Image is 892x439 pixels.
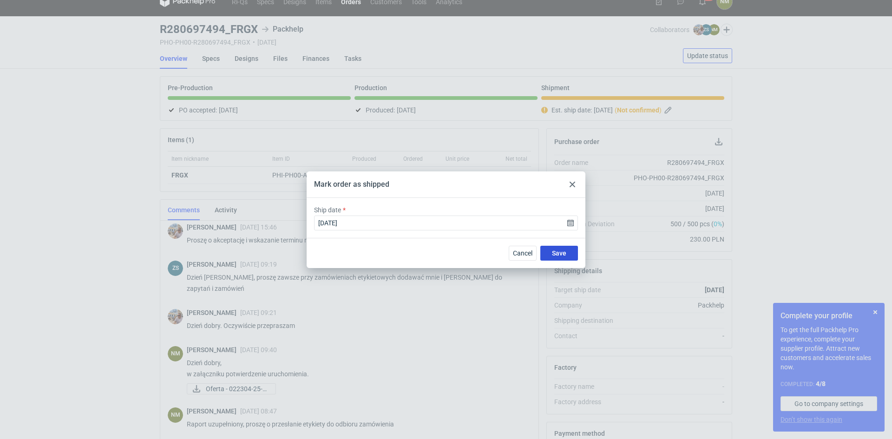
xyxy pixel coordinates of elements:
button: Save [540,246,578,261]
div: Mark order as shipped [314,179,389,190]
span: Cancel [513,250,532,256]
button: Cancel [509,246,537,261]
span: Save [552,250,566,256]
label: Ship date [314,205,341,215]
